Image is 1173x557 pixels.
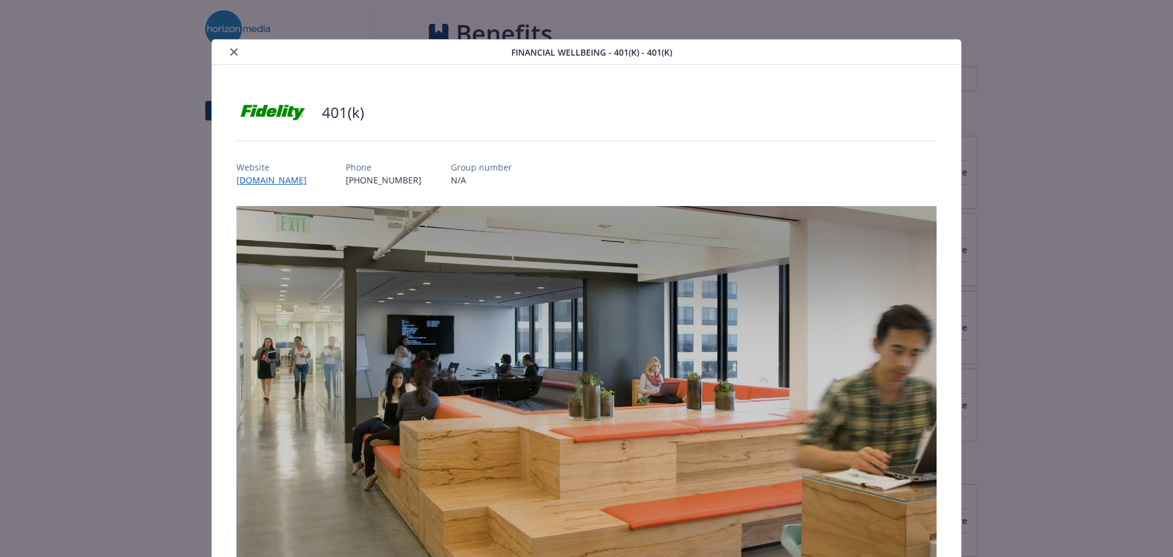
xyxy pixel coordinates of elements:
button: close [227,45,241,59]
p: Group number [451,161,512,174]
a: [DOMAIN_NAME] [236,174,316,186]
p: Phone [346,161,422,174]
p: Website [236,161,316,174]
h2: 401(k) [322,102,364,123]
p: [PHONE_NUMBER] [346,174,422,186]
span: Financial Wellbeing - 401(k) - 401(k) [511,46,672,59]
img: Fidelity Investments [236,94,310,131]
p: N/A [451,174,512,186]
